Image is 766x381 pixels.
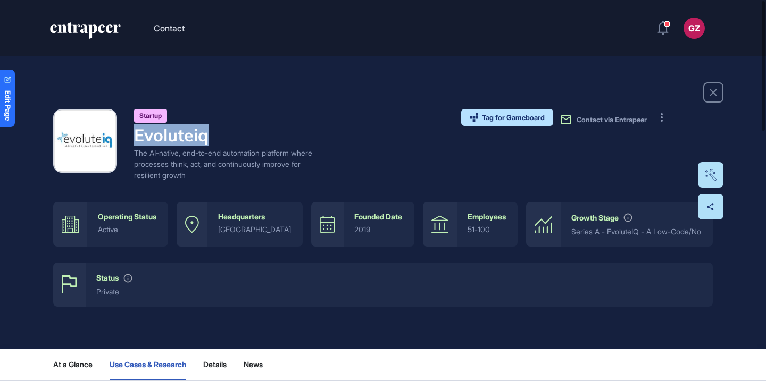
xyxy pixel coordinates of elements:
[110,349,186,380] button: Use Cases & Research
[354,213,402,221] div: Founded Date
[571,214,619,222] div: Growth Stage
[55,111,115,171] img: Evoluteiq-logo
[203,360,227,369] span: Details
[134,125,315,145] h4: Evoluteiq
[49,22,122,43] a: entrapeer-logo
[53,360,93,369] span: At a Glance
[482,114,545,121] span: Tag for Gameboard
[560,113,647,126] button: Contact via Entrapeer
[244,360,263,369] span: News
[354,225,403,234] div: 2019
[53,349,93,380] button: At a Glance
[203,349,227,380] button: Details
[110,360,186,369] span: Use Cases & Research
[154,21,185,35] button: Contact
[244,349,271,380] button: News
[96,274,119,282] div: Status
[134,147,315,181] div: The AI-native, end-to-end automation platform where processes think, act, and continuously improv...
[468,213,506,221] div: Employees
[218,213,265,221] div: Headquarters
[218,225,292,234] div: [GEOGRAPHIC_DATA]
[571,227,702,236] div: Series A - EvoluteIQ - A low-code/no
[468,225,507,234] div: 51-100
[684,18,705,39] button: GZ
[134,109,167,123] div: Startup
[98,225,157,234] div: active
[577,115,647,124] span: Contact via Entrapeer
[96,287,702,296] div: private
[4,90,11,121] span: Edit Page
[98,213,156,221] div: Operating Status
